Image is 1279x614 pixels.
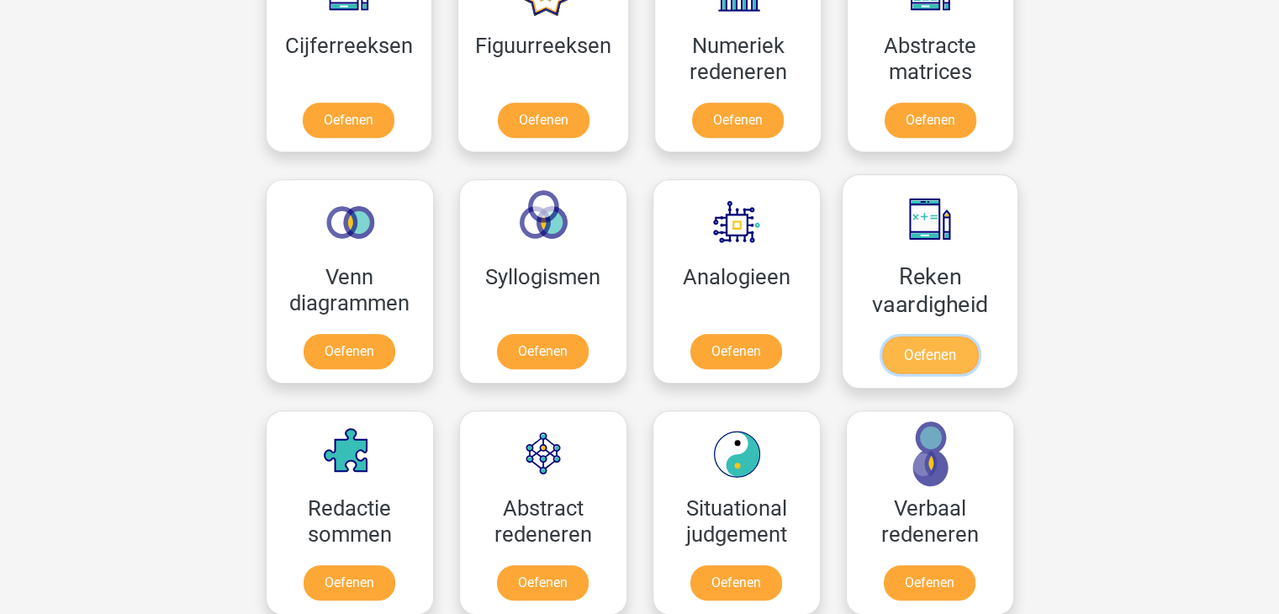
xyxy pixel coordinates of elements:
a: Oefenen [884,565,975,601]
a: Oefenen [498,103,589,138]
a: Oefenen [497,565,589,601]
a: Oefenen [303,103,394,138]
a: Oefenen [885,103,976,138]
a: Oefenen [690,565,782,601]
a: Oefenen [692,103,784,138]
a: Oefenen [881,336,977,373]
a: Oefenen [690,334,782,369]
a: Oefenen [304,334,395,369]
a: Oefenen [304,565,395,601]
a: Oefenen [497,334,589,369]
